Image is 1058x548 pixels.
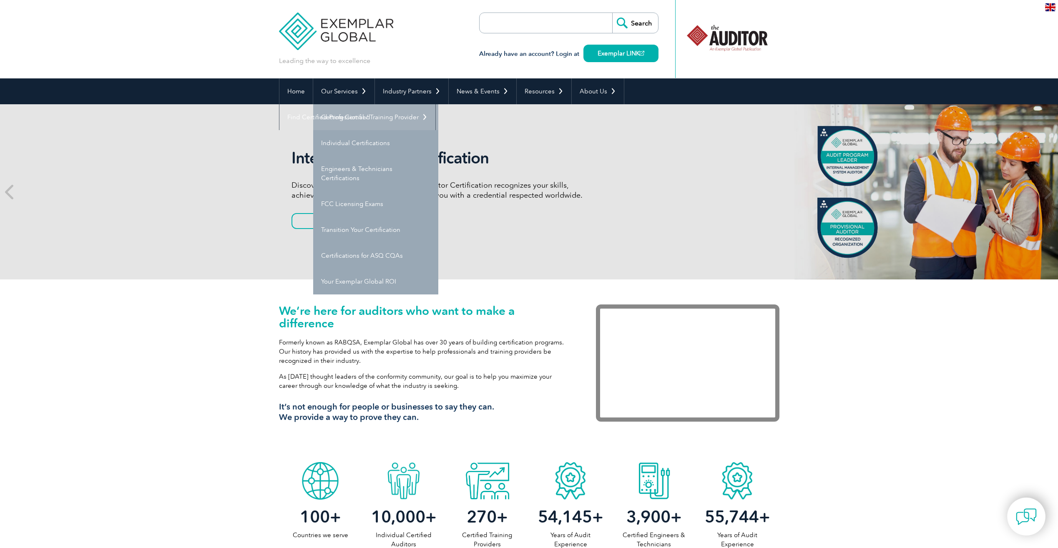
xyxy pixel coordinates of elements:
a: News & Events [449,78,516,104]
span: 100 [300,507,330,527]
a: Our Services [313,78,374,104]
a: Certifications for ASQ CQAs [313,243,438,269]
span: 3,900 [626,507,671,527]
img: en [1045,3,1055,11]
a: Resources [517,78,571,104]
h1: We’re here for auditors who want to make a difference [279,304,571,329]
a: Find Certified Professional / Training Provider [279,104,435,130]
a: Industry Partners [375,78,448,104]
h2: + [529,510,612,523]
h2: + [612,510,696,523]
h2: + [696,510,779,523]
span: 54,145 [538,507,592,527]
a: Home [279,78,313,104]
h2: + [279,510,362,523]
span: 10,000 [371,507,425,527]
p: Countries we serve [279,530,362,540]
a: Exemplar LINK [583,45,658,62]
p: As [DATE] thought leaders of the conformity community, our goal is to help you maximize your care... [279,372,571,390]
h3: Already have an account? Login at [479,49,658,59]
h3: It’s not enough for people or businesses to say they can. We provide a way to prove they can. [279,402,571,422]
img: contact-chat.png [1016,506,1037,527]
a: Learn More [292,213,378,229]
h2: Internal Auditor Certification [292,148,604,168]
p: Leading the way to excellence [279,56,370,65]
a: Engineers & Technicians Certifications [313,156,438,191]
p: Discover how our redesigned Internal Auditor Certification recognizes your skills, achievements, ... [292,180,604,200]
span: 55,744 [705,507,759,527]
img: open_square.png [640,51,644,55]
a: Individual Certifications [313,130,438,156]
a: Transition Your Certification [313,217,438,243]
p: Formerly known as RABQSA, Exemplar Global has over 30 years of building certification programs. O... [279,338,571,365]
iframe: Exemplar Global: Working together to make a difference [596,304,779,422]
span: 270 [467,507,497,527]
a: Your Exemplar Global ROI [313,269,438,294]
a: About Us [572,78,624,104]
h2: + [362,510,445,523]
a: FCC Licensing Exams [313,191,438,217]
input: Search [612,13,658,33]
h2: + [445,510,529,523]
